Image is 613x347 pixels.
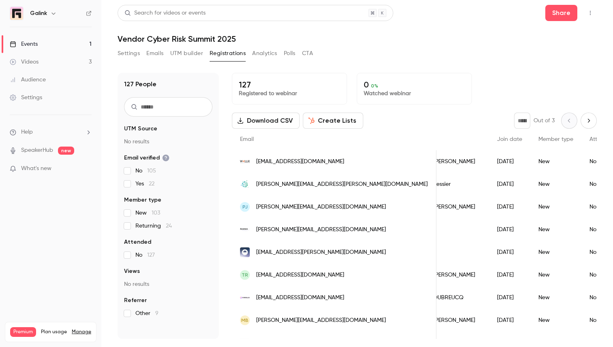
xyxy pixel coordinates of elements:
[256,271,344,279] span: [EMAIL_ADDRESS][DOMAIN_NAME]
[10,76,46,84] div: Audience
[124,196,161,204] span: Member type
[135,167,156,175] span: No
[489,241,530,264] div: [DATE]
[124,267,140,275] span: Views
[124,9,206,17] div: Search for videos or events
[303,113,363,129] button: Create Lists
[21,128,33,136] span: Help
[30,9,47,17] h6: Galink
[489,264,530,286] div: [DATE]
[256,248,386,257] span: [EMAIL_ADDRESS][PERSON_NAME][DOMAIN_NAME]
[118,34,597,44] h1: Vendor Cyber Risk Summit 2025
[489,309,530,332] div: [DATE]
[302,47,313,60] button: CTA
[232,113,300,129] button: Download CSV
[489,196,530,218] div: [DATE]
[256,180,428,189] span: [PERSON_NAME][EMAIL_ADDRESS][PERSON_NAME][DOMAIN_NAME]
[256,226,386,234] span: [PERSON_NAME][EMAIL_ADDRESS][DOMAIN_NAME]
[149,181,154,187] span: 22
[489,173,530,196] div: [DATE]
[530,286,581,309] div: New
[239,89,340,98] p: Registered to webinar
[256,203,386,211] span: [PERSON_NAME][EMAIL_ADDRESS][DOMAIN_NAME]
[240,136,254,142] span: Email
[538,136,573,142] span: Member type
[118,47,140,60] button: Settings
[489,286,530,309] div: [DATE]
[256,294,344,302] span: [EMAIL_ADDRESS][DOMAIN_NAME]
[240,247,250,257] img: elba.security
[530,241,581,264] div: New
[371,83,378,89] span: 0 %
[10,94,42,102] div: Settings
[545,5,577,21] button: Share
[240,296,250,299] img: cybrsellex.com
[530,264,581,286] div: New
[72,329,91,335] a: Manage
[10,58,39,66] div: Videos
[364,89,465,98] p: Watched webinar
[240,225,250,234] img: seventure.fr
[21,164,51,173] span: What's new
[10,7,23,20] img: Galink
[10,327,36,337] span: Premium
[147,168,156,174] span: 105
[489,218,530,241] div: [DATE]
[124,79,156,89] h1: 127 People
[530,173,581,196] div: New
[41,329,67,335] span: Plan usage
[534,117,555,125] p: Out of 3
[10,128,92,136] li: help-dropdown-opener
[252,47,277,60] button: Analytics
[166,223,172,229] span: 24
[58,147,74,155] span: new
[135,251,155,259] span: No
[147,252,155,258] span: 127
[364,80,465,89] p: 0
[82,165,92,172] iframe: Noticeable Trigger
[256,316,386,325] span: [PERSON_NAME][EMAIL_ADDRESS][DOMAIN_NAME]
[124,280,212,288] p: No results
[242,203,248,211] span: PJ
[240,179,250,189] img: european-champions.org
[124,138,212,146] p: No results
[530,196,581,218] div: New
[146,47,163,60] button: Emails
[135,309,159,317] span: Other
[155,311,159,316] span: 9
[170,47,203,60] button: UTM builder
[256,158,344,166] span: [EMAIL_ADDRESS][DOMAIN_NAME]
[242,271,248,279] span: TR
[240,157,250,166] img: wallix.com
[152,210,160,216] span: 103
[530,150,581,173] div: New
[210,47,246,60] button: Registrations
[124,125,157,133] span: UTM Source
[530,309,581,332] div: New
[124,154,169,162] span: Email verified
[241,317,249,324] span: MB
[124,238,151,246] span: Attended
[124,125,212,317] section: facet-groups
[489,150,530,173] div: [DATE]
[124,296,147,304] span: Referrer
[284,47,296,60] button: Polls
[135,222,172,230] span: Returning
[10,40,38,48] div: Events
[239,80,340,89] p: 127
[135,180,154,188] span: Yes
[497,136,522,142] span: Join date
[530,218,581,241] div: New
[581,113,597,129] button: Next page
[135,209,160,217] span: New
[21,146,53,155] a: SpeakerHub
